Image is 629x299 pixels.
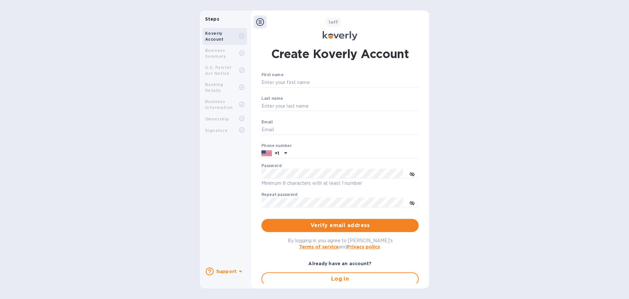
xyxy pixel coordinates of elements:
[275,150,279,157] p: +1
[261,193,297,197] label: Repeat password
[329,20,330,25] span: 1
[205,65,232,76] b: U.S. Patriot Act Notice
[261,78,419,88] input: Enter your first name
[205,117,229,121] b: Ownership
[261,164,281,168] label: Password
[261,125,419,135] input: Email
[406,196,419,209] button: toggle password visibility
[205,99,233,110] b: Business Information
[347,244,380,249] a: Privacy policy
[261,96,283,100] label: Last name
[261,272,419,286] button: Log in
[261,120,273,124] label: Email
[308,261,372,266] b: Already have an account?
[205,82,223,93] b: Banking Details
[288,238,393,249] span: By logging in you agree to [PERSON_NAME]'s and .
[216,269,237,274] b: Support
[261,219,419,232] button: Verify email address
[329,20,338,25] b: of 7
[205,128,228,133] b: Signature
[261,180,419,187] p: Minimum 8 characters with at least 1 number
[261,101,419,111] input: Enter your last name
[205,48,226,59] b: Business Summary
[261,144,292,148] label: Phone number
[267,275,413,283] span: Log in
[205,31,224,42] b: Koverly Account
[261,73,283,77] label: First name
[261,150,272,157] img: US
[299,244,339,249] a: Terms of service
[267,222,413,229] span: Verify email address
[205,16,219,22] b: Steps
[406,167,419,180] button: toggle password visibility
[271,46,409,62] h1: Create Koverly Account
